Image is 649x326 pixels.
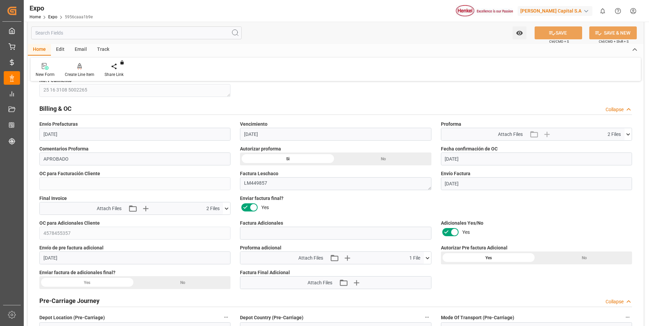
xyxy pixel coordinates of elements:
[65,72,94,78] div: Create Line Item
[535,26,582,39] button: SAVE
[48,15,57,19] a: Expo
[39,220,100,227] span: OC para Adicionales Cliente
[39,128,230,141] input: DD.MM.YYYY
[441,251,537,264] div: Yes
[441,314,514,321] span: Mode Of Transport (Pre-Carriage)
[92,44,114,56] div: Track
[31,26,242,39] input: Search Fields
[39,314,105,321] span: Depot Location (Pre-Carriage)
[518,6,592,16] div: [PERSON_NAME] Capital S.A
[240,195,283,202] span: Enviar factura final?
[70,44,92,56] div: Email
[240,244,281,251] span: Proforma adicional
[498,131,523,138] span: Attach Files
[456,5,513,17] img: Henkel%20logo.jpg_1689854090.jpg
[240,177,431,190] textarea: LM449857
[240,220,283,227] span: Factura Adicionales
[39,251,230,264] input: DD.MM.YYYY
[441,121,461,128] span: Proforma
[441,152,632,165] input: DD.MM.YYYY
[240,314,303,321] span: Depot Country (Pre-Carriage)
[240,170,278,177] span: Factura Leschaco
[39,195,67,202] span: Final Invoice
[30,15,41,19] a: Home
[30,3,93,13] div: Expo
[240,145,281,152] span: Autorizar proforma
[409,254,420,262] span: 1 File
[36,72,55,78] div: New Form
[441,244,507,251] span: Autorizar Pre factura Adicional
[39,121,78,128] span: Envío Prefacturas
[51,44,70,56] div: Edit
[28,44,51,56] div: Home
[39,104,72,113] h2: Billing & OC
[441,170,470,177] span: Envío Factura
[240,128,431,141] input: DD.MM.YYYY
[462,229,470,236] span: Yes
[240,269,290,276] span: Factura Final Adicional
[423,313,431,322] button: Depot Country (Pre-Carriage)
[39,170,100,177] span: OC para Facturación Cliente
[606,298,624,305] div: Collapse
[240,121,267,128] span: Vencimiento
[441,177,632,190] input: DD.MM.YYYY
[623,313,632,322] button: Mode Of Transport (Pre-Carriage)
[261,204,269,211] span: Yes
[536,251,632,264] div: No
[595,3,610,19] button: show 0 new notifications
[39,276,135,289] div: Yes
[39,145,89,152] span: Comentarios Proforma
[222,313,230,322] button: Depot Location (Pre-Carriage)
[610,3,626,19] button: Help Center
[135,276,231,289] div: No
[97,205,122,212] span: Attach Files
[549,39,569,44] span: Ctrl/CMD + S
[39,296,99,305] h2: Pre-Carriage Journey
[513,26,526,39] button: open menu
[39,244,104,251] span: Envío de pre factura adicional
[39,84,230,97] textarea: 25 16 3108 5002265
[441,220,483,227] span: Adicionales Yes/No
[298,254,323,262] span: Attach Files
[518,4,595,17] button: [PERSON_NAME] Capital S.A
[599,39,629,44] span: Ctrl/CMD + Shift + S
[589,26,637,39] button: SAVE & NEW
[308,279,332,286] span: Attach Files
[608,131,621,138] span: 2 Files
[606,106,624,113] div: Collapse
[441,145,498,152] span: Fecha confirmación de OC
[39,269,115,276] span: Enviar factura de adicionales final?
[206,205,220,212] span: 2 Files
